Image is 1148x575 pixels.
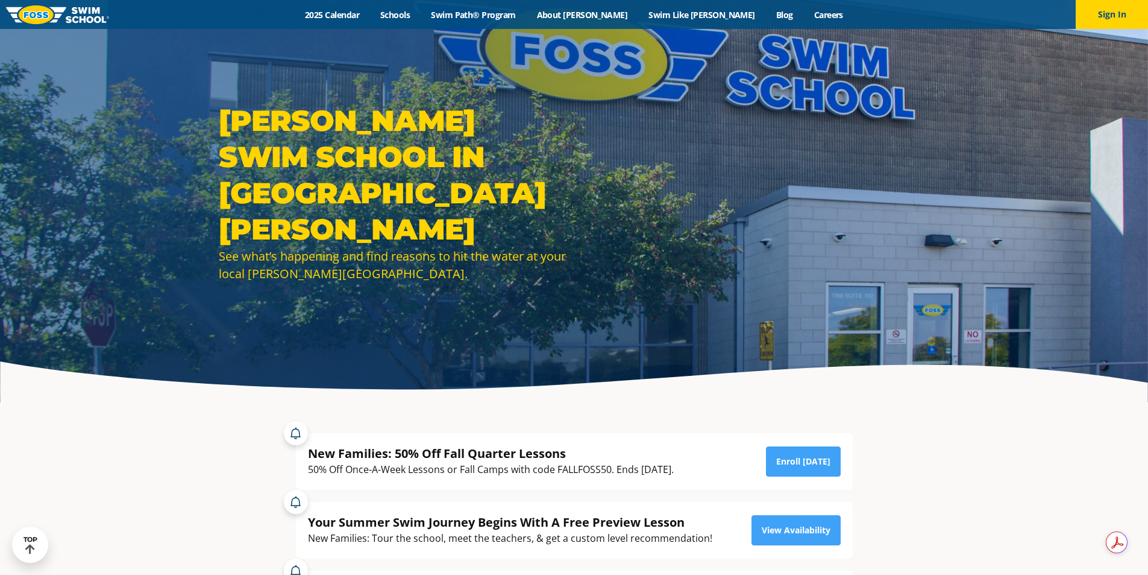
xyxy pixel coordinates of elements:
[766,446,841,477] a: Enroll [DATE]
[308,530,712,547] div: New Families: Tour the school, meet the teachers, & get a custom level recommendation!
[803,9,853,21] a: Careers
[638,9,766,21] a: Swim Like [PERSON_NAME]
[308,462,674,478] div: 50% Off Once-A-Week Lessons or Fall Camps with code FALLFOSS50. Ends [DATE].
[308,445,674,462] div: New Families: 50% Off Fall Quarter Lessons
[6,5,109,24] img: FOSS Swim School Logo
[370,9,421,21] a: Schools
[751,515,841,545] a: View Availability
[24,536,37,554] div: TOP
[526,9,638,21] a: About [PERSON_NAME]
[219,103,568,247] h1: [PERSON_NAME] Swim School in [GEOGRAPHIC_DATA][PERSON_NAME]
[308,514,712,530] div: Your Summer Swim Journey Begins With A Free Preview Lesson
[765,9,803,21] a: Blog
[219,247,568,282] div: See what’s happening and find reasons to hit the water at your local [PERSON_NAME][GEOGRAPHIC_DATA].
[421,9,526,21] a: Swim Path® Program
[295,9,370,21] a: 2025 Calendar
